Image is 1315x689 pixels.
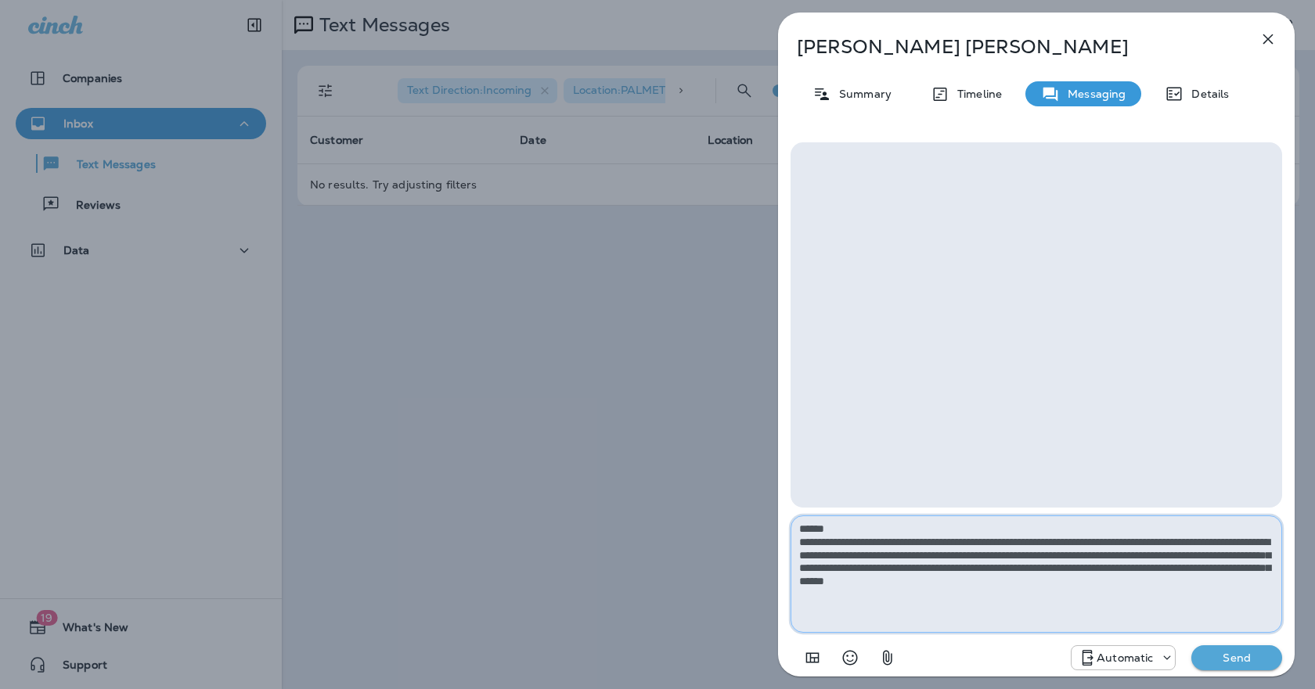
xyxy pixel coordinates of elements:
[1060,88,1126,100] p: Messaging
[797,642,828,673] button: Add in a premade template
[797,36,1224,58] p: [PERSON_NAME] [PERSON_NAME]
[831,88,892,100] p: Summary
[1097,651,1153,664] p: Automatic
[949,88,1002,100] p: Timeline
[1191,645,1282,670] button: Send
[1183,88,1229,100] p: Details
[1204,651,1270,665] p: Send
[834,642,866,673] button: Select an emoji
